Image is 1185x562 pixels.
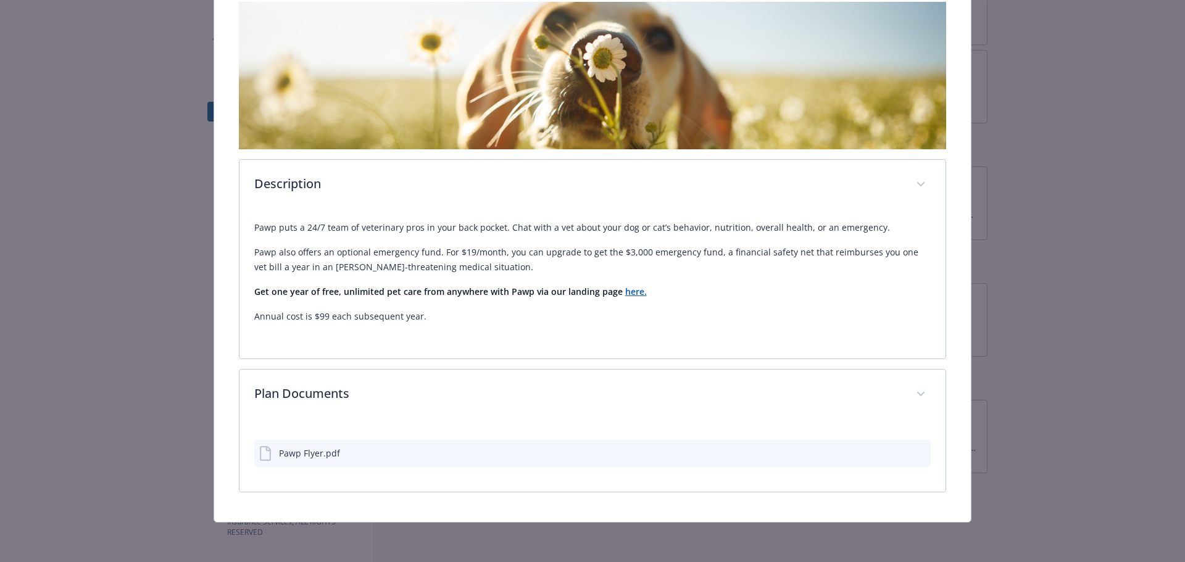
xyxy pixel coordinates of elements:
div: Plan Documents [239,370,946,420]
a: here. [625,286,647,297]
p: Pawp also offers an optional emergency fund. For $19/month, you can upgrade to get the $3,000 eme... [254,245,931,275]
strong: Get one year of free, unlimited pet care from anywhere with Pawp via our landing page [254,286,623,297]
div: Description [239,210,946,358]
button: download file [895,447,905,460]
div: Pawp Flyer.pdf [279,447,340,460]
p: Plan Documents [254,384,902,403]
div: Description [239,160,946,210]
div: Plan Documents [239,420,946,492]
p: Pawp puts a 24/7 team of veterinary pros in your back pocket. Chat with a vet about your dog or c... [254,220,931,235]
p: Description [254,175,902,193]
p: Annual cost is $99 each subsequent year. [254,309,931,324]
img: banner [239,2,947,149]
button: preview file [915,447,926,460]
